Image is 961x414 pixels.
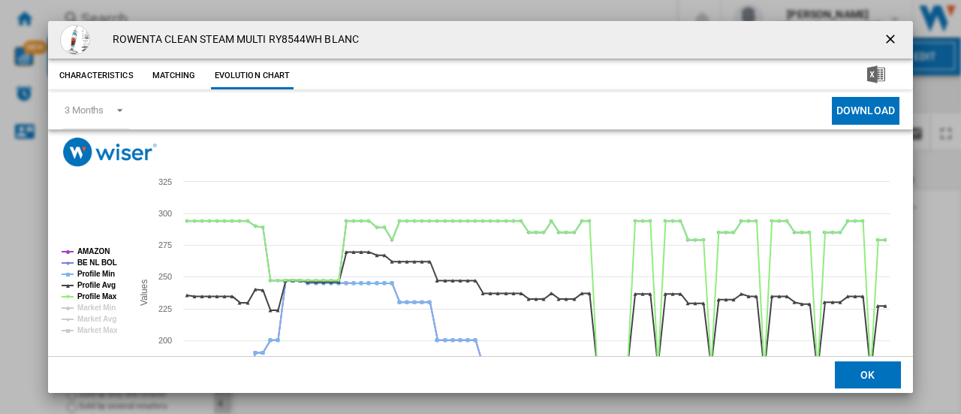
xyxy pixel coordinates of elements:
[832,97,899,125] button: Download
[843,62,909,89] button: Download in Excel
[158,177,172,186] tspan: 325
[77,326,118,334] tspan: Market Max
[65,104,104,116] div: 3 Months
[77,292,117,301] tspan: Profile Max
[158,240,172,249] tspan: 275
[139,280,149,306] tspan: Values
[77,247,110,255] tspan: AMAZON
[835,361,901,388] button: OK
[77,270,115,278] tspan: Profile Min
[158,209,172,218] tspan: 300
[158,336,172,345] tspan: 200
[77,315,116,323] tspan: Market Avg
[158,304,172,313] tspan: 225
[60,25,90,55] img: 713VckD6xaL._AC_SY300_SX300_QL70_ML2_.jpg
[105,32,359,47] h4: ROWENTA CLEAN STEAM MULTI RY8544WH BLANC
[141,62,207,89] button: Matching
[77,258,117,267] tspan: BE NL BOL
[77,281,116,289] tspan: Profile Avg
[158,272,172,281] tspan: 250
[63,137,157,167] img: logo_wiser_300x94.png
[48,21,913,394] md-dialog: Product popup
[56,62,137,89] button: Characteristics
[883,32,901,50] ng-md-icon: getI18NText('BUTTONS.CLOSE_DIALOG')
[77,304,116,312] tspan: Market Min
[867,65,885,83] img: excel-24x24.png
[877,25,907,55] button: getI18NText('BUTTONS.CLOSE_DIALOG')
[211,62,294,89] button: Evolution chart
